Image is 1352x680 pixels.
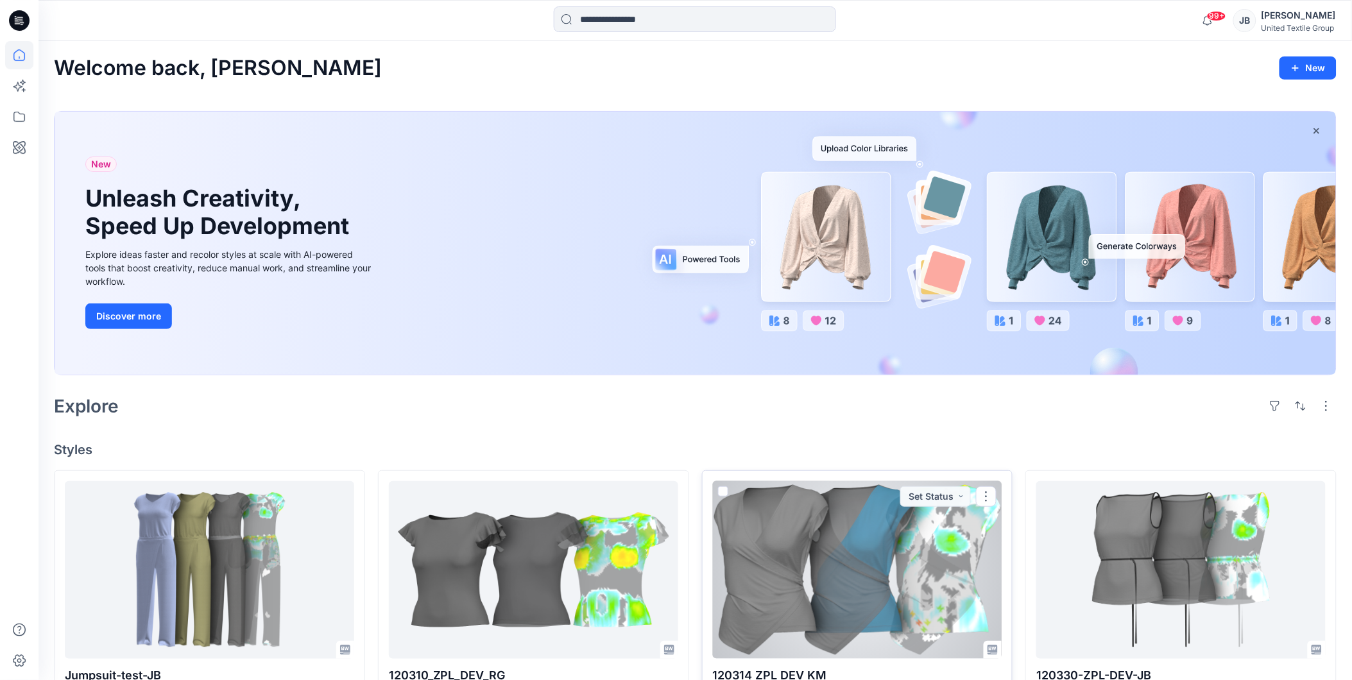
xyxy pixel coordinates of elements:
h1: Unleash Creativity, Speed Up Development [85,185,355,240]
a: 120314 ZPL DEV KM [713,481,1002,659]
div: JB [1233,9,1256,32]
a: 120330-ZPL-DEV-JB [1036,481,1326,659]
h2: Welcome back, [PERSON_NAME] [54,56,382,80]
a: Jumpsuit-test-JB [65,481,354,659]
h4: Styles [54,442,1337,457]
div: United Textile Group [1262,23,1336,33]
button: New [1279,56,1337,80]
span: 99+ [1207,11,1226,21]
button: Discover more [85,303,172,329]
div: Explore ideas faster and recolor styles at scale with AI-powered tools that boost creativity, red... [85,248,374,288]
span: New [91,157,111,172]
div: [PERSON_NAME] [1262,8,1336,23]
a: Discover more [85,303,374,329]
a: 120310_ZPL_DEV_RG [389,481,678,659]
h2: Explore [54,396,119,416]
